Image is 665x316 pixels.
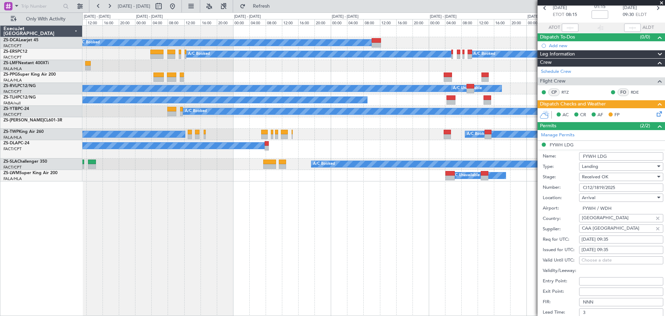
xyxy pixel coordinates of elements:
[540,77,566,85] span: Flight Crew
[3,141,18,145] span: ZS-DLA
[3,38,38,42] a: ZS-DCALearjet 45
[543,153,579,160] label: Name:
[640,33,650,41] span: (0/0)
[582,174,608,180] span: Received OK
[298,19,314,25] div: 16:00
[540,122,556,130] span: Permits
[332,14,358,20] div: [DATE] - [DATE]
[510,19,526,25] div: 20:00
[526,19,543,25] div: 00:00
[413,19,429,25] div: 20:00
[631,89,646,95] a: RDE
[3,101,21,106] a: FABA/null
[543,163,579,170] label: Type:
[562,112,569,119] span: AC
[553,11,564,18] span: ETOT
[18,17,73,22] span: Only With Activity
[543,174,579,181] label: Stage:
[3,141,29,145] a: ZS-DLAPC-24
[84,14,110,20] div: [DATE] - [DATE]
[3,171,57,175] a: ZS-LWMSuper King Air 200
[3,130,44,134] a: ZS-TWPKing Air 260
[363,19,380,25] div: 08:00
[3,118,44,122] span: ZS-[PERSON_NAME]
[642,24,654,31] span: ALDT
[494,19,510,25] div: 16:00
[527,14,554,20] div: [DATE] - [DATE]
[582,257,661,264] div: Choose a date
[540,100,606,108] span: Dispatch Checks and Weather
[3,130,19,134] span: ZS-TWP
[331,19,347,25] div: 00:00
[184,19,201,25] div: 12:00
[168,19,184,25] div: 08:00
[3,84,17,88] span: ZS-RVL
[3,43,21,49] a: FACT/CPT
[3,107,29,111] a: ZS-YTBPC-24
[3,72,56,77] a: ZS-PPGSuper King Air 200
[3,78,22,83] a: FALA/HLA
[151,19,168,25] div: 04:00
[188,49,210,59] div: A/C Booked
[541,132,575,139] a: Manage Permits
[543,226,579,233] label: Supplier:
[3,160,47,164] a: ZS-SLAChallenger 350
[3,160,17,164] span: ZS-SLA
[582,213,653,223] input: Type something...
[3,84,36,88] a: ZS-RVLPC12/NG
[282,19,298,25] div: 12:00
[549,24,560,31] span: ATOT
[582,223,653,233] input: Type something...
[3,55,21,60] a: FACT/CPT
[453,83,482,94] div: A/C Unavailable
[543,205,579,212] label: Airport:
[3,165,21,170] a: FACT/CPT
[597,112,603,119] span: AF
[549,43,662,49] div: Add new
[541,68,571,75] a: Schedule Crew
[562,24,578,32] input: --:--
[3,89,21,94] a: FACT/CPT
[579,298,663,306] input: NNN
[543,247,579,254] label: Issued for UTC:
[543,236,579,243] label: Req for UTC:
[614,112,620,119] span: FP
[582,163,598,170] span: Landing
[582,236,661,243] div: [DATE] 09:35
[429,19,445,25] div: 00:00
[594,3,605,10] span: 01:15
[118,3,150,9] span: [DATE] - [DATE]
[3,176,22,181] a: FALA/HLA
[201,19,217,25] div: 16:00
[135,19,151,25] div: 00:00
[540,50,575,58] span: Leg Information
[582,247,661,254] div: [DATE] 09:35
[86,19,103,25] div: 12:00
[618,88,629,96] div: FO
[3,171,19,175] span: ZS-LWM
[467,129,489,139] div: A/C Booked
[3,61,49,65] a: ZS-LMFNextant 400XTi
[430,14,456,20] div: [DATE] - [DATE]
[553,5,567,11] span: [DATE]
[543,195,579,202] label: Location:
[3,38,19,42] span: ZS-DCA
[3,50,17,54] span: ZS-ERS
[580,112,586,119] span: CR
[249,19,266,25] div: 04:00
[313,159,335,169] div: A/C Booked
[548,88,560,96] div: CP
[247,4,276,9] span: Refresh
[3,107,18,111] span: ZS-YTB
[3,72,18,77] span: ZS-PPG
[3,146,21,152] a: FACT/CPT
[540,33,575,41] span: Dispatch To-Dos
[561,89,577,95] a: RTZ
[543,215,579,222] label: Country:
[543,309,579,316] label: Lead Time:
[237,1,278,12] button: Refresh
[461,19,478,25] div: 08:00
[103,19,119,25] div: 16:00
[3,66,22,71] a: FALA/HLA
[478,19,494,25] div: 12:00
